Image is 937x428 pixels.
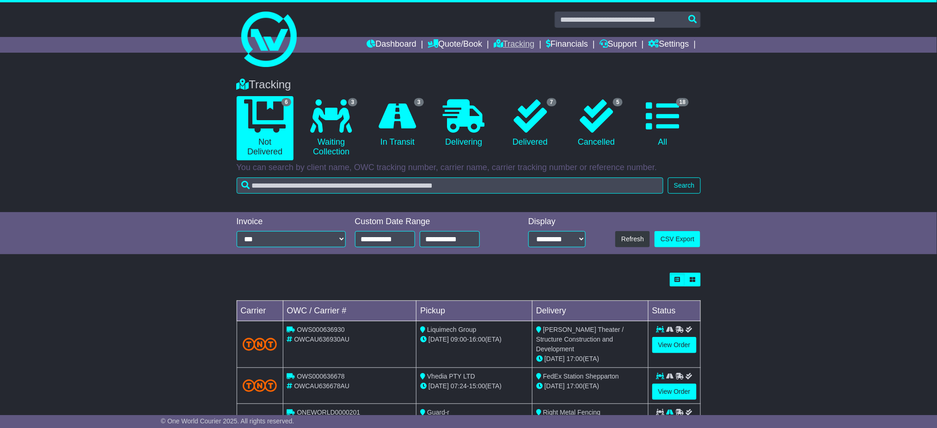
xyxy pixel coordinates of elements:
[414,98,424,106] span: 3
[543,373,619,380] span: FedEx Station Shepparton
[369,96,426,151] a: 3 In Transit
[297,409,360,416] span: ONEWORLD0000201
[297,326,345,333] span: OWS000636930
[416,301,533,321] td: Pickup
[615,231,650,247] button: Refresh
[282,98,291,106] span: 6
[243,379,277,392] img: TNT_Domestic.png
[429,382,449,390] span: [DATE]
[243,338,277,350] img: TNT_Domestic.png
[469,336,485,343] span: 16:00
[536,354,644,364] div: (ETA)
[294,382,349,390] span: OWCAU636678AU
[429,336,449,343] span: [DATE]
[420,335,528,344] div: - (ETA)
[546,37,588,53] a: Financials
[567,382,583,390] span: 17:00
[528,217,586,227] div: Display
[634,96,691,151] a: 18 All
[297,373,345,380] span: OWS000636678
[502,96,558,151] a: 7 Delivered
[536,326,624,353] span: [PERSON_NAME] Theater / Structure Construction and Development
[676,98,689,106] span: 18
[237,163,701,173] p: You can search by client name, OWC tracking number, carrier name, carrier tracking number or refe...
[237,217,346,227] div: Invoice
[237,96,294,160] a: 6 Not Delivered
[649,37,689,53] a: Settings
[451,336,467,343] span: 09:00
[536,381,644,391] div: (ETA)
[428,37,482,53] a: Quote/Book
[652,337,697,353] a: View Order
[451,382,467,390] span: 07:24
[532,301,648,321] td: Delivery
[613,98,623,106] span: 5
[303,96,360,160] a: 3 Waiting Collection
[420,381,528,391] div: - (ETA)
[427,409,449,416] span: Guard-r
[283,301,416,321] td: OWC / Carrier #
[161,417,294,425] span: © One World Courier 2025. All rights reserved.
[348,98,358,106] span: 3
[427,373,475,380] span: Vhedia PTY LTD
[668,177,700,194] button: Search
[232,78,705,92] div: Tracking
[545,382,565,390] span: [DATE]
[655,231,700,247] a: CSV Export
[469,382,485,390] span: 15:00
[237,301,283,321] td: Carrier
[543,409,601,416] span: Right Metal Fencing
[367,37,416,53] a: Dashboard
[648,301,700,321] td: Status
[600,37,637,53] a: Support
[494,37,534,53] a: Tracking
[355,217,503,227] div: Custom Date Range
[567,355,583,362] span: 17:00
[545,355,565,362] span: [DATE]
[427,326,477,333] span: Liquimech Group
[547,98,557,106] span: 7
[435,96,492,151] a: Delivering
[294,336,349,343] span: OWCAU636930AU
[652,384,697,400] a: View Order
[568,96,625,151] a: 5 Cancelled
